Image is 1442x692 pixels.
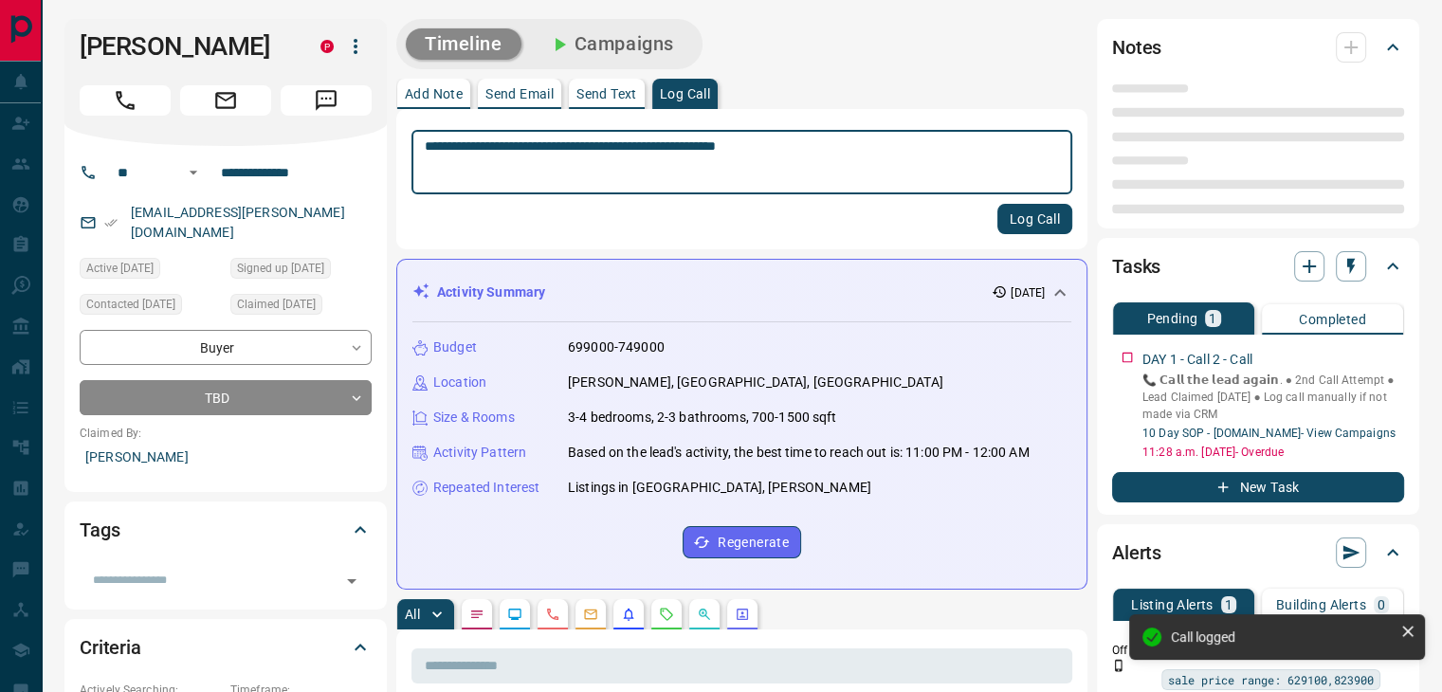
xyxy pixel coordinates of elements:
[545,607,560,622] svg: Calls
[576,87,637,100] p: Send Text
[433,478,539,498] p: Repeated Interest
[660,87,710,100] p: Log Call
[1142,444,1404,461] p: 11:28 a.m. [DATE] - Overdue
[1168,670,1374,689] span: sale price range: 629100,823900
[583,607,598,622] svg: Emails
[80,507,372,553] div: Tags
[568,478,871,498] p: Listings in [GEOGRAPHIC_DATA], [PERSON_NAME]
[433,443,526,463] p: Activity Pattern
[1112,472,1404,502] button: New Task
[1112,659,1125,672] svg: Push Notification Only
[405,87,463,100] p: Add Note
[697,607,712,622] svg: Opportunities
[1378,598,1385,611] p: 0
[237,259,324,278] span: Signed up [DATE]
[230,258,372,284] div: Wed Aug 06 2025
[237,295,316,314] span: Claimed [DATE]
[80,31,292,62] h1: [PERSON_NAME]
[507,607,522,622] svg: Lead Browsing Activity
[1171,629,1393,645] div: Call logged
[1112,244,1404,289] div: Tasks
[433,373,486,392] p: Location
[80,632,141,663] h2: Criteria
[180,85,271,116] span: Email
[131,205,345,240] a: [EMAIL_ADDRESS][PERSON_NAME][DOMAIN_NAME]
[86,295,175,314] span: Contacted [DATE]
[182,161,205,184] button: Open
[1142,372,1404,423] p: 📞 𝗖𝗮𝗹𝗹 𝘁𝗵𝗲 𝗹𝗲𝗮𝗱 𝗮𝗴𝗮𝗶𝗻. ● 2nd Call Attempt ● Lead Claimed [DATE] ● Log call manually if not made v...
[1299,313,1366,326] p: Completed
[281,85,372,116] span: Message
[1276,598,1366,611] p: Building Alerts
[412,275,1071,310] div: Activity Summary[DATE]
[1112,251,1160,282] h2: Tasks
[1112,530,1404,575] div: Alerts
[568,373,943,392] p: [PERSON_NAME], [GEOGRAPHIC_DATA], [GEOGRAPHIC_DATA]
[1011,284,1045,301] p: [DATE]
[405,608,420,621] p: All
[469,607,484,622] svg: Notes
[735,607,750,622] svg: Agent Actions
[80,294,221,320] div: Thu Aug 07 2025
[80,380,372,415] div: TBD
[338,568,365,594] button: Open
[86,259,154,278] span: Active [DATE]
[80,330,372,365] div: Buyer
[1112,32,1161,63] h2: Notes
[529,28,693,60] button: Campaigns
[1146,312,1197,325] p: Pending
[568,408,837,428] p: 3-4 bedrooms, 2-3 bathrooms, 700-1500 sqft
[80,515,119,545] h2: Tags
[320,40,334,53] div: property.ca
[80,258,221,284] div: Wed Aug 06 2025
[568,337,665,357] p: 699000-749000
[485,87,554,100] p: Send Email
[406,28,521,60] button: Timeline
[80,85,171,116] span: Call
[568,443,1030,463] p: Based on the lead's activity, the best time to reach out is: 11:00 PM - 12:00 AM
[621,607,636,622] svg: Listing Alerts
[230,294,372,320] div: Thu Aug 07 2025
[1142,350,1252,370] p: DAY 1 - Call 2 - Call
[80,442,372,473] p: [PERSON_NAME]
[1112,642,1150,659] p: Off
[437,282,545,302] p: Activity Summary
[997,204,1072,234] button: Log Call
[1142,427,1396,440] a: 10 Day SOP - [DOMAIN_NAME]- View Campaigns
[80,425,372,442] p: Claimed By:
[1131,598,1214,611] p: Listing Alerts
[683,526,801,558] button: Regenerate
[1225,598,1232,611] p: 1
[104,216,118,229] svg: Email Verified
[80,625,372,670] div: Criteria
[433,337,477,357] p: Budget
[659,607,674,622] svg: Requests
[433,408,515,428] p: Size & Rooms
[1112,25,1404,70] div: Notes
[1112,537,1161,568] h2: Alerts
[1209,312,1216,325] p: 1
